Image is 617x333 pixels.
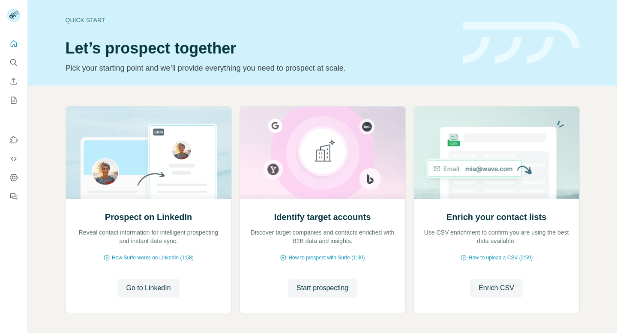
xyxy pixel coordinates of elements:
button: Use Surfe on LinkedIn [7,132,21,148]
button: Use Surfe API [7,151,21,166]
img: banner [463,22,580,64]
h2: Enrich your contact lists [446,211,546,223]
button: My lists [7,92,21,108]
button: Feedback [7,189,21,204]
div: Quick start [66,16,452,24]
img: Prospect on LinkedIn [66,107,232,199]
span: Enrich CSV [479,283,514,293]
button: Quick start [7,36,21,51]
p: Discover target companies and contacts enriched with B2B data and insights. [249,228,397,245]
img: Enrich your contact lists [413,107,580,199]
button: Dashboard [7,170,21,185]
span: How Surfe works on LinkedIn (1:58) [112,254,194,262]
span: Start prospecting [297,283,348,293]
h2: Prospect on LinkedIn [105,211,192,223]
span: How to upload a CSV (2:59) [469,254,533,262]
button: Enrich CSV [7,74,21,89]
h1: Let’s prospect together [66,40,452,57]
button: Enrich CSV [470,279,523,297]
p: Reveal contact information for intelligent prospecting and instant data sync. [75,228,223,245]
button: Go to LinkedIn [117,279,179,297]
span: How to prospect with Surfe (1:30) [288,254,365,262]
button: Start prospecting [288,279,357,297]
span: Go to LinkedIn [126,283,171,293]
button: Search [7,55,21,70]
p: Pick your starting point and we’ll provide everything you need to prospect at scale. [66,62,452,74]
p: Use CSV enrichment to confirm you are using the best data available. [422,228,571,245]
img: Identify target accounts [240,107,406,199]
h2: Identify target accounts [274,211,371,223]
